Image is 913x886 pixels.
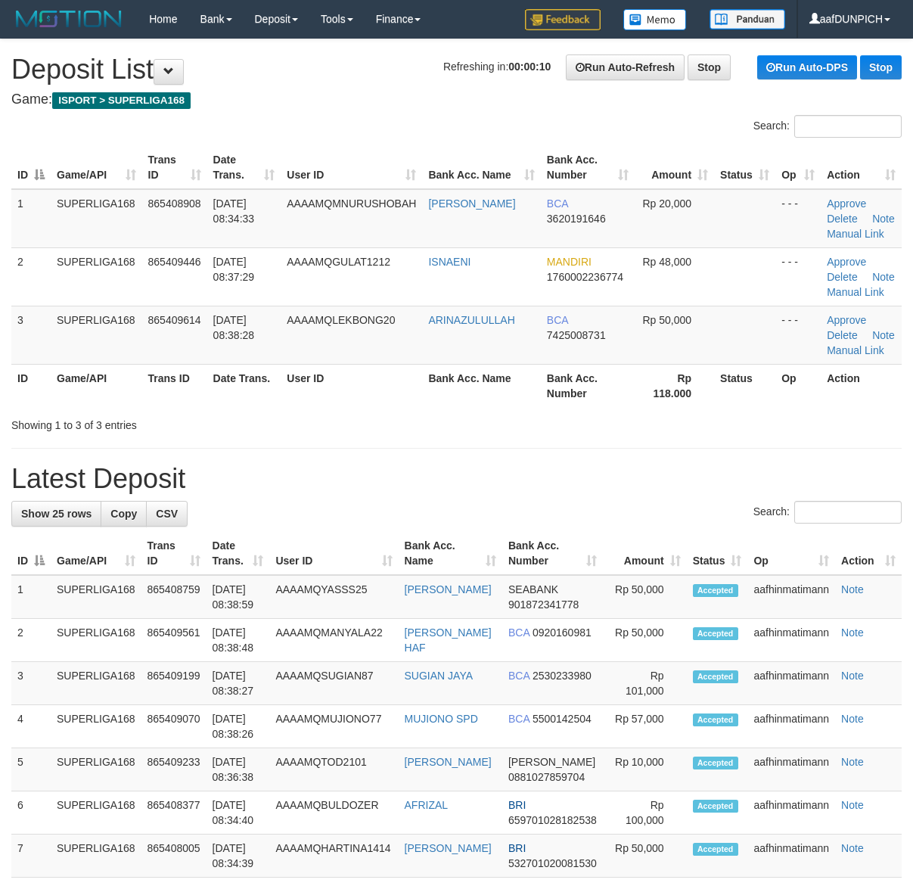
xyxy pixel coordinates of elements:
[405,756,492,768] a: [PERSON_NAME]
[714,146,775,189] th: Status: activate to sort column ascending
[11,364,51,407] th: ID
[603,662,686,705] td: Rp 101,000
[141,835,207,878] td: 865408005
[110,508,137,520] span: Copy
[11,619,51,662] td: 2
[51,575,141,619] td: SUPERLIGA168
[11,501,101,527] a: Show 25 rows
[11,464,902,494] h1: Latest Deposit
[156,508,178,520] span: CSV
[547,213,606,225] span: Copy 3620191646 to clipboard
[547,314,568,326] span: BCA
[269,705,398,748] td: AAAAMQMUJIONO77
[753,115,902,138] label: Search:
[51,662,141,705] td: SUPERLIGA168
[827,344,884,356] a: Manual Link
[287,314,395,326] span: AAAAMQLEKBONG20
[142,364,207,407] th: Trans ID
[603,619,686,662] td: Rp 50,000
[51,791,141,835] td: SUPERLIGA168
[547,271,623,283] span: Copy 1760002236774 to clipboard
[207,532,270,575] th: Date Trans.: activate to sort column ascending
[827,213,857,225] a: Delete
[635,364,714,407] th: Rp 118.000
[51,748,141,791] td: SUPERLIGA168
[405,713,478,725] a: MUJIONO SPD
[693,800,738,813] span: Accepted
[428,197,515,210] a: [PERSON_NAME]
[841,583,864,595] a: Note
[747,705,835,748] td: aafhinmatimann
[547,329,606,341] span: Copy 7425008731 to clipboard
[827,197,866,210] a: Approve
[533,626,592,639] span: Copy 0920160981 to clipboard
[141,619,207,662] td: 865409561
[51,619,141,662] td: SUPERLIGA168
[747,662,835,705] td: aafhinmatimann
[269,748,398,791] td: AAAAMQTOD2101
[827,329,857,341] a: Delete
[51,364,142,407] th: Game/API
[213,197,255,225] span: [DATE] 08:34:33
[11,662,51,705] td: 3
[269,662,398,705] td: AAAAMQSUGIAN87
[775,306,821,364] td: - - -
[508,598,579,611] span: Copy 901872341778 to clipboard
[11,705,51,748] td: 4
[141,705,207,748] td: 865409070
[11,306,51,364] td: 3
[714,364,775,407] th: Status
[710,9,785,30] img: panduan.png
[11,532,51,575] th: ID: activate to sort column descending
[775,247,821,306] td: - - -
[51,705,141,748] td: SUPERLIGA168
[142,146,207,189] th: Trans ID: activate to sort column ascending
[11,92,902,107] h4: Game:
[422,146,540,189] th: Bank Acc. Name: activate to sort column ascending
[508,771,585,783] span: Copy 0881027859704 to clipboard
[794,501,902,524] input: Search:
[11,54,902,85] h1: Deposit List
[422,364,540,407] th: Bank Acc. Name
[693,584,738,597] span: Accepted
[405,626,492,654] a: [PERSON_NAME] HAF
[11,575,51,619] td: 1
[11,146,51,189] th: ID: activate to sort column descending
[747,748,835,791] td: aafhinmatimann
[51,247,142,306] td: SUPERLIGA168
[693,757,738,769] span: Accepted
[51,835,141,878] td: SUPERLIGA168
[757,55,857,79] a: Run Auto-DPS
[11,412,369,433] div: Showing 1 to 3 of 3 entries
[207,662,270,705] td: [DATE] 08:38:27
[547,256,592,268] span: MANDIRI
[428,256,470,268] a: ISNAENI
[794,115,902,138] input: Search:
[405,799,449,811] a: AFRIZAL
[141,532,207,575] th: Trans ID: activate to sort column ascending
[101,501,147,527] a: Copy
[269,575,398,619] td: AAAAMQYASSS25
[207,619,270,662] td: [DATE] 08:38:48
[141,791,207,835] td: 865408377
[687,532,748,575] th: Status: activate to sort column ascending
[623,9,687,30] img: Button%20Memo.svg
[508,857,597,869] span: Copy 532701020081530 to clipboard
[443,61,551,73] span: Refreshing in:
[775,146,821,189] th: Op: activate to sort column ascending
[269,791,398,835] td: AAAAMQBULDOZER
[603,575,686,619] td: Rp 50,000
[207,364,281,407] th: Date Trans.
[841,842,864,854] a: Note
[775,364,821,407] th: Op
[827,314,866,326] a: Approve
[269,619,398,662] td: AAAAMQMANYALA22
[747,532,835,575] th: Op: activate to sort column ascending
[146,501,188,527] a: CSV
[399,532,502,575] th: Bank Acc. Name: activate to sort column ascending
[841,626,864,639] a: Note
[11,189,51,248] td: 1
[827,286,884,298] a: Manual Link
[207,575,270,619] td: [DATE] 08:38:59
[428,314,514,326] a: ARINAZULULLAH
